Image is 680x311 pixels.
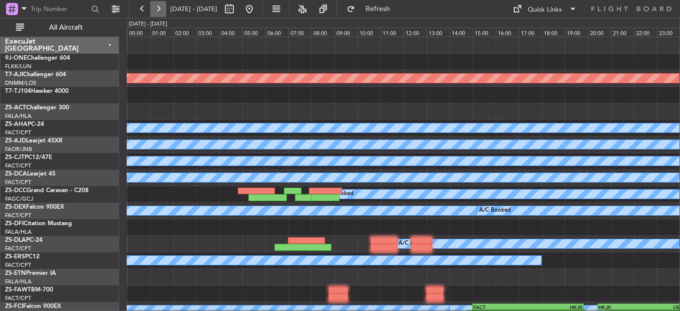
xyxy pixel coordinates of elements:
[5,63,32,70] a: FLKK/LUN
[342,1,402,17] button: Refresh
[311,28,334,37] div: 08:00
[5,55,70,61] a: 9J-ONEChallenger 604
[5,88,69,94] a: T7-TJ104Hawker 4000
[196,28,219,37] div: 03:00
[565,28,588,37] div: 19:00
[5,287,28,293] span: ZS-FAW
[399,236,430,251] div: A/C Booked
[5,278,32,285] a: FALA/HLA
[5,212,31,219] a: FACT/CPT
[5,179,31,186] a: FACT/CPT
[528,304,583,310] div: HKJK
[479,203,511,218] div: A/C Booked
[473,304,528,310] div: FACT
[5,294,31,302] a: FACT/CPT
[5,237,26,243] span: ZS-DLA
[5,254,25,260] span: ZS-ERS
[427,28,450,37] div: 13:00
[598,304,642,310] div: HKJK
[542,28,565,37] div: 18:00
[611,28,634,37] div: 21:00
[5,270,56,276] a: ZS-ETNPremier IA
[404,28,427,37] div: 12:00
[170,5,217,14] span: [DATE] - [DATE]
[519,28,542,37] div: 17:00
[5,221,24,227] span: ZS-DFI
[288,28,311,37] div: 07:00
[173,28,196,37] div: 02:00
[5,228,32,236] a: FALA/HLA
[496,28,519,37] div: 16:00
[5,221,72,227] a: ZS-DFICitation Mustang
[5,303,23,309] span: ZS-FCI
[219,28,242,37] div: 04:00
[5,138,26,144] span: ZS-AJD
[5,129,31,136] a: FACT/CPT
[5,79,36,87] a: DNMM/LOS
[5,105,26,111] span: ZS-ACT
[381,28,404,37] div: 11:00
[5,72,23,78] span: T7-AJI
[5,162,31,170] a: FACT/CPT
[5,270,26,276] span: ZS-ETN
[5,195,33,203] a: FAGC/GCJ
[5,303,61,309] a: ZS-FCIFalcon 900EX
[5,88,31,94] span: T7-TJ104
[5,261,31,269] a: FACT/CPT
[528,5,562,15] div: Quick Links
[5,121,28,127] span: ZS-AHA
[11,20,109,36] button: All Aircraft
[358,28,381,37] div: 10:00
[5,171,27,177] span: ZS-DCA
[5,105,69,111] a: ZS-ACTChallenger 300
[588,28,611,37] div: 20:00
[5,254,40,260] a: ZS-ERSPC12
[657,28,680,37] div: 23:00
[31,2,88,17] input: Trip Number
[127,28,150,37] div: 00:00
[473,28,496,37] div: 15:00
[5,237,43,243] a: ZS-DLAPC-24
[5,112,32,120] a: FALA/HLA
[5,121,44,127] a: ZS-AHAPC-24
[450,28,473,37] div: 14:00
[5,204,26,210] span: ZS-DEX
[508,1,582,17] button: Quick Links
[5,72,66,78] a: T7-AJIChallenger 604
[334,28,358,37] div: 09:00
[5,154,25,161] span: ZS-CJT
[150,28,173,37] div: 01:00
[5,154,52,161] a: ZS-CJTPC12/47E
[634,28,657,37] div: 22:00
[5,188,89,194] a: ZS-DCCGrand Caravan - C208
[265,28,288,37] div: 06:00
[5,188,27,194] span: ZS-DCC
[129,20,167,29] div: [DATE] - [DATE]
[5,145,32,153] a: FAOR/JNB
[5,287,53,293] a: ZS-FAWTBM-700
[26,24,106,31] span: All Aircraft
[5,204,64,210] a: ZS-DEXFalcon 900EX
[5,138,63,144] a: ZS-AJDLearjet 45XR
[5,245,31,252] a: FACT/CPT
[5,55,27,61] span: 9J-ONE
[242,28,265,37] div: 05:00
[357,6,399,13] span: Refresh
[5,171,56,177] a: ZS-DCALearjet 45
